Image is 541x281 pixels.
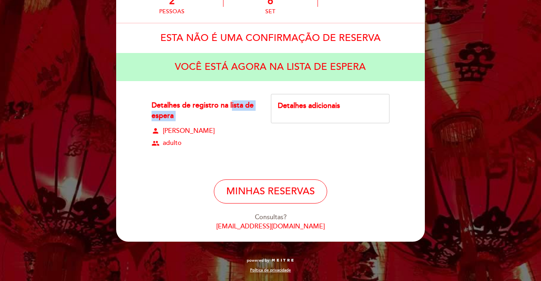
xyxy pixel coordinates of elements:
[247,258,269,263] span: powered by
[122,213,419,222] div: Consultas?
[271,259,294,263] img: MEITRE
[278,101,383,111] div: Detalhes adicionais
[247,258,294,263] a: powered by
[214,179,327,204] button: MINHAS RESERVAS
[163,126,215,136] span: [PERSON_NAME]
[160,32,381,44] span: ESTA NÃO É UMA CONFIRMAÇÃO DE RESERVA
[163,138,182,148] span: adulto
[159,8,184,15] div: pessoas
[152,139,160,147] span: group
[223,8,317,15] div: set
[175,56,366,78] h4: Você está agora na lista de espera
[216,222,325,230] a: [EMAIL_ADDRESS][DOMAIN_NAME]
[152,127,160,135] span: person
[152,100,256,121] div: Detalhes de registro na lista de espera
[250,267,291,273] a: Política de privacidade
